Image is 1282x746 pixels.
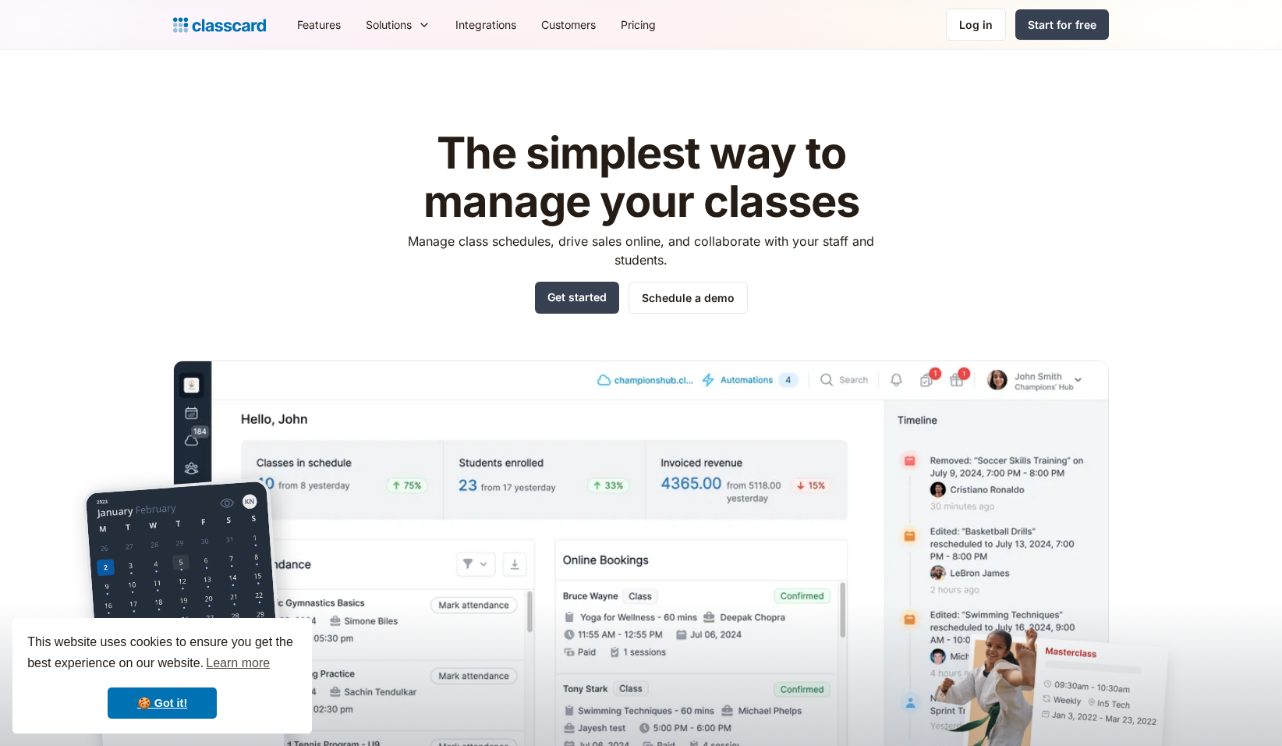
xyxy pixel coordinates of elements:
[285,7,353,42] a: Features
[394,130,889,226] h1: The simplest way to manage your classes
[366,16,412,33] div: Solutions
[27,633,297,675] span: This website uses cookies to ensure you get the best experience on our website.
[959,16,993,33] div: Log in
[173,14,266,36] a: Logo
[204,652,272,675] a: learn more about cookies
[629,282,748,314] a: Schedule a demo
[353,7,443,42] div: Solutions
[1015,9,1109,40] a: Start for free
[443,7,529,42] a: Integrations
[946,9,1006,41] a: Log in
[12,618,312,734] div: cookieconsent
[1028,16,1096,33] div: Start for free
[394,232,889,269] p: Manage class schedules, drive sales online, and collaborate with your staff and students.
[608,7,668,42] a: Pricing
[108,687,217,719] a: dismiss cookie message
[529,7,608,42] a: Customers
[535,282,619,314] a: Get started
